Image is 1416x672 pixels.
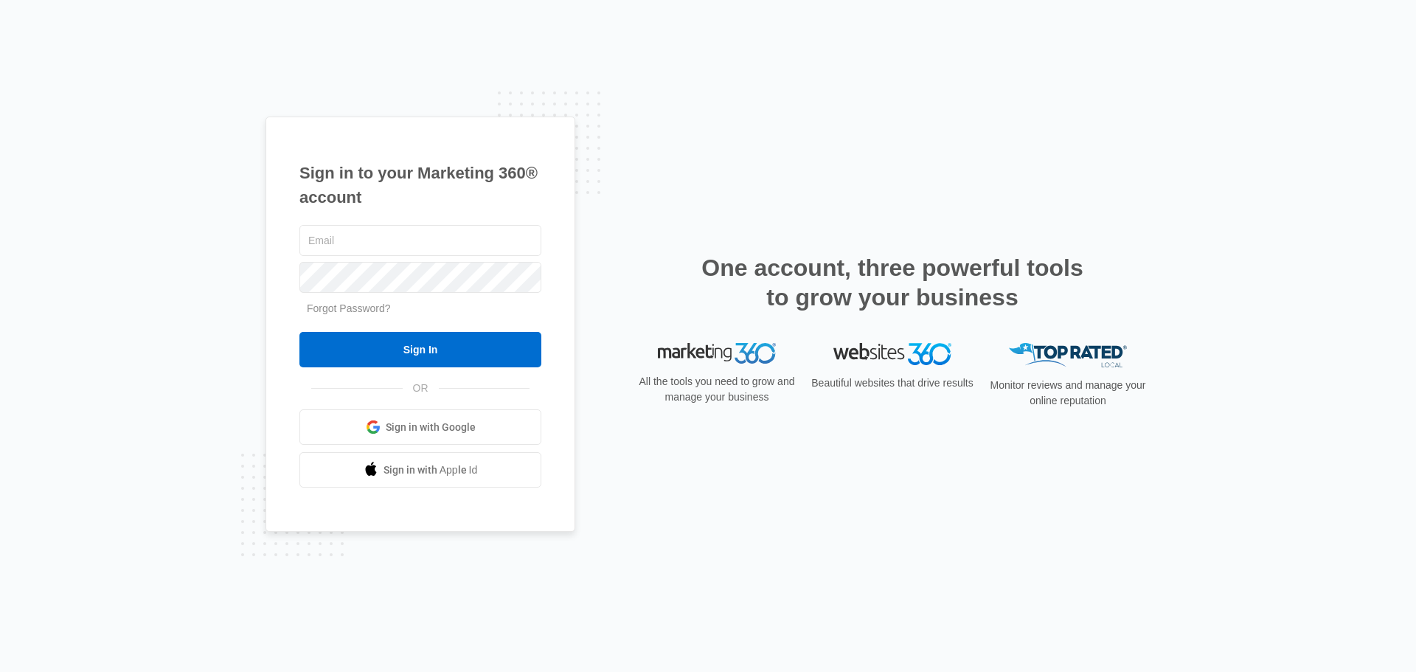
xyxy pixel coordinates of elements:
[299,332,541,367] input: Sign In
[299,409,541,445] a: Sign in with Google
[403,381,439,396] span: OR
[634,374,799,405] p: All the tools you need to grow and manage your business
[299,225,541,256] input: Email
[658,343,776,364] img: Marketing 360
[810,375,975,391] p: Beautiful websites that drive results
[299,452,541,488] a: Sign in with Apple Id
[697,253,1088,312] h2: One account, three powerful tools to grow your business
[833,343,951,364] img: Websites 360
[985,378,1150,409] p: Monitor reviews and manage your online reputation
[383,463,478,478] span: Sign in with Apple Id
[386,420,476,435] span: Sign in with Google
[1009,343,1127,367] img: Top Rated Local
[299,161,541,209] h1: Sign in to your Marketing 360® account
[307,302,391,314] a: Forgot Password?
